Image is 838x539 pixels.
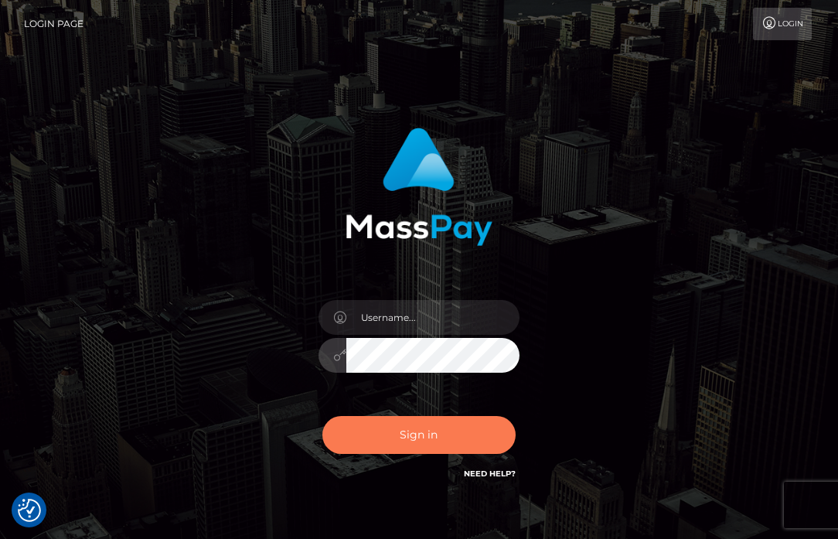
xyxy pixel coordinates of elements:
[753,8,812,40] a: Login
[322,416,516,454] button: Sign in
[346,128,492,246] img: MassPay Login
[24,8,83,40] a: Login Page
[346,300,519,335] input: Username...
[18,499,41,522] button: Consent Preferences
[464,469,516,479] a: Need Help?
[18,499,41,522] img: Revisit consent button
